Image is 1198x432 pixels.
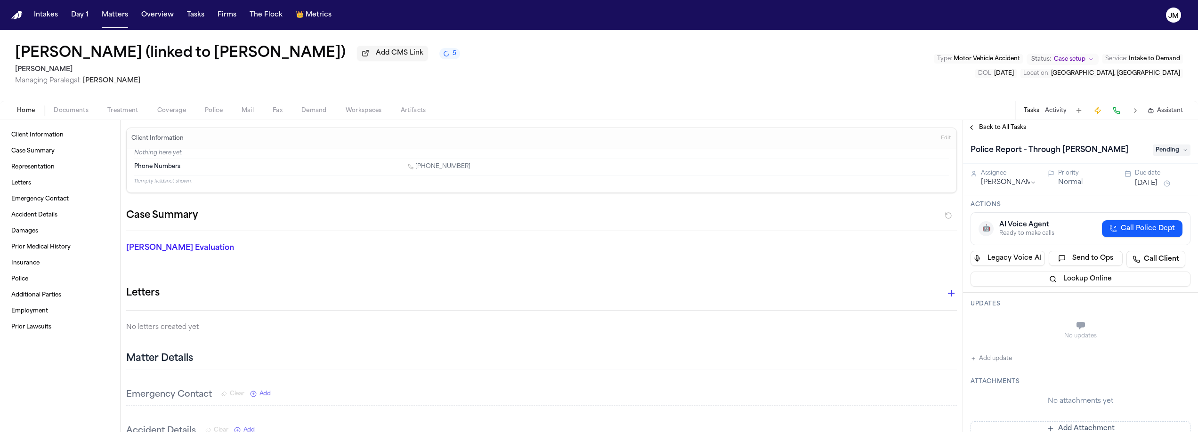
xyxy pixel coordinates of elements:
span: DOL : [978,71,993,76]
span: Demand [301,107,327,114]
h2: Case Summary [126,208,198,223]
span: Add CMS Link [376,48,423,58]
span: Coverage [157,107,186,114]
span: Motor Vehicle Accident [954,56,1020,62]
button: Change status from Case setup [1027,54,1099,65]
span: Documents [54,107,89,114]
a: Call 1 (210) 618-1629 [408,163,470,170]
a: Police [8,272,113,287]
button: Create Immediate Task [1091,104,1104,117]
button: Tasks [1024,107,1039,114]
button: crownMetrics [292,7,335,24]
a: Overview [138,7,178,24]
a: Damages [8,224,113,239]
button: Add CMS Link [357,46,428,61]
h3: Actions [971,201,1190,208]
button: Matters [98,7,132,24]
button: Lookup Online [971,272,1190,287]
p: No letters created yet [126,322,957,333]
h1: Letters [126,286,160,301]
span: Intake to Demand [1129,56,1180,62]
button: Back to All Tasks [963,124,1031,131]
a: Additional Parties [8,288,113,303]
a: Prior Medical History [8,240,113,255]
span: Phone Numbers [134,163,180,170]
button: Assistant [1148,107,1183,114]
span: [GEOGRAPHIC_DATA], [GEOGRAPHIC_DATA] [1051,71,1180,76]
div: Due date [1135,169,1190,177]
button: Edit Service: Intake to Demand [1102,54,1183,64]
h1: [PERSON_NAME] (linked to [PERSON_NAME]) [15,45,346,62]
span: Location : [1023,71,1050,76]
span: Pending [1153,144,1190,156]
button: Make a Call [1110,104,1123,117]
a: Representation [8,160,113,175]
span: Fax [273,107,283,114]
a: Accident Details [8,208,113,223]
div: No attachments yet [971,397,1190,406]
button: The Flock [246,7,286,24]
button: Firms [214,7,240,24]
span: Managing Paralegal: [15,77,81,84]
button: Edit matter name [15,45,346,62]
button: Intakes [30,7,62,24]
div: AI Voice Agent [999,220,1054,230]
span: Call Police Dept [1121,224,1175,233]
button: Activity [1045,107,1067,114]
span: Status: [1031,56,1051,63]
a: Client Information [8,128,113,143]
p: Nothing here yet. [134,149,949,159]
span: Back to All Tasks [979,124,1026,131]
span: Add [259,390,271,398]
p: 11 empty fields not shown. [134,178,949,185]
a: Employment [8,304,113,319]
span: 🤖 [982,224,990,233]
button: Tasks [183,7,208,24]
button: Edit [938,131,954,146]
button: Call Police Dept [1102,220,1182,237]
div: Ready to make calls [999,230,1054,237]
a: Prior Lawsuits [8,320,113,335]
a: Insurance [8,256,113,271]
a: Call Client [1126,251,1185,268]
button: Add Task [1072,104,1085,117]
span: [DATE] [994,71,1014,76]
span: Service : [1105,56,1127,62]
h2: Matter Details [126,352,193,365]
h1: Police Report - Through [PERSON_NAME] [967,143,1132,158]
span: Clear [230,390,244,398]
button: Edit Location: San Marcos, TX [1020,69,1183,78]
button: Day 1 [67,7,92,24]
a: Case Summary [8,144,113,159]
h3: Attachments [971,378,1190,385]
button: Edit DOL: 2025-09-08 [975,69,1017,78]
button: Edit Type: Motor Vehicle Accident [934,54,1023,64]
span: Type : [937,56,952,62]
button: Add New [250,390,271,398]
button: Send to Ops [1049,251,1123,266]
span: Workspaces [346,107,382,114]
button: Snooze task [1161,178,1173,189]
button: Add update [971,353,1012,364]
button: Normal [1058,178,1083,187]
button: [DATE] [1135,179,1158,188]
span: Mail [242,107,254,114]
span: Assistant [1157,107,1183,114]
a: Home [11,11,23,20]
span: 5 [453,50,456,57]
span: Edit [941,135,951,142]
button: Legacy Voice AI [971,251,1045,266]
p: [PERSON_NAME] Evaluation [126,242,396,254]
button: Clear Emergency Contact [221,390,244,398]
span: Artifacts [401,107,426,114]
a: Emergency Contact [8,192,113,207]
img: Finch Logo [11,11,23,20]
span: Home [17,107,35,114]
h3: Updates [971,300,1190,308]
h3: Emergency Contact [126,388,212,401]
button: 5 active tasks [439,48,460,59]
